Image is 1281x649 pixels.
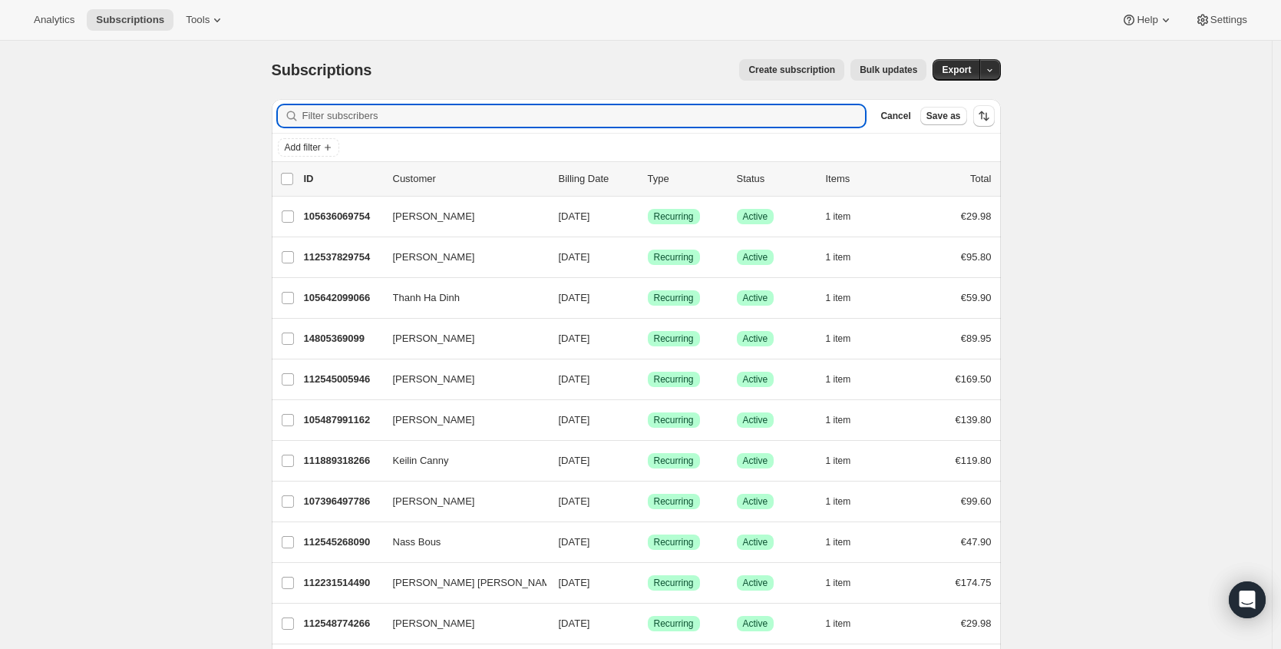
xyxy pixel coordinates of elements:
span: Recurring [654,618,694,630]
span: €99.60 [961,495,992,507]
button: 1 item [826,491,868,512]
button: [PERSON_NAME] [384,245,537,270]
button: Help [1112,9,1182,31]
p: 107396497786 [304,494,381,509]
span: €95.80 [961,251,992,263]
p: 111889318266 [304,453,381,469]
span: €29.98 [961,210,992,222]
span: Export [942,64,971,76]
button: Bulk updates [850,59,926,81]
span: Recurring [654,495,694,508]
input: Filter subscribers [302,105,866,127]
span: Subscriptions [96,14,164,26]
button: 1 item [826,409,868,431]
span: 1 item [826,210,851,223]
p: 112231514490 [304,575,381,591]
p: 112548774266 [304,616,381,631]
span: Thanh Ha Dinh [393,290,460,306]
span: Nass Bous [393,535,441,550]
div: 112545268090Nass Bous[DATE]SuccessRecurringSuccessActive1 item€47.90 [304,531,992,553]
button: 1 item [826,531,868,553]
span: €174.75 [956,577,992,588]
span: Recurring [654,251,694,263]
span: 1 item [826,373,851,386]
span: €119.80 [956,455,992,466]
span: [DATE] [559,251,590,263]
span: [DATE] [559,414,590,425]
button: Add filter [278,138,339,157]
span: [PERSON_NAME] [393,494,475,509]
button: [PERSON_NAME] [384,367,537,392]
span: [PERSON_NAME] [393,616,475,631]
div: 112231514490[PERSON_NAME] [PERSON_NAME][DATE]SuccessRecurringSuccessActive1 item€174.75 [304,572,992,594]
button: [PERSON_NAME] [384,489,537,514]
span: [PERSON_NAME] [PERSON_NAME] [393,575,560,591]
div: 111889318266Keilin Canny[DATE]SuccessRecurringSuccessActive1 item€119.80 [304,450,992,472]
span: Active [743,618,768,630]
span: 1 item [826,414,851,426]
span: [DATE] [559,577,590,588]
p: 105636069754 [304,209,381,224]
button: 1 item [826,369,868,390]
span: Active [743,414,768,426]
button: 1 item [826,450,868,472]
button: [PERSON_NAME] [384,326,537,351]
button: 1 item [826,206,868,227]
button: Thanh Ha Dinh [384,286,537,310]
div: 105642099066Thanh Ha Dinh[DATE]SuccessRecurringSuccessActive1 item€59.90 [304,287,992,309]
span: Subscriptions [272,61,372,78]
button: [PERSON_NAME] [384,408,537,432]
button: Tools [177,9,234,31]
span: Recurring [654,292,694,304]
span: Settings [1210,14,1247,26]
span: 1 item [826,292,851,304]
p: 112545005946 [304,372,381,387]
span: [DATE] [559,292,590,303]
span: Recurring [654,455,694,467]
div: Items [826,171,903,187]
p: 112545268090 [304,535,381,550]
button: Settings [1186,9,1256,31]
span: [DATE] [559,618,590,629]
div: 14805369099[PERSON_NAME][DATE]SuccessRecurringSuccessActive1 item€89.95 [304,328,992,349]
span: Create subscription [748,64,835,76]
button: Cancel [874,107,916,125]
p: ID [304,171,381,187]
button: 1 item [826,613,868,634]
span: Help [1137,14,1157,26]
button: 1 item [826,287,868,309]
span: Recurring [654,577,694,589]
p: Status [737,171,814,187]
button: Nass Bous [384,530,537,555]
button: 1 item [826,247,868,268]
p: 105642099066 [304,290,381,306]
div: 107396497786[PERSON_NAME][DATE]SuccessRecurringSuccessActive1 item€99.60 [304,491,992,512]
div: 112548774266[PERSON_NAME][DATE]SuccessRecurringSuccessActive1 item€29.98 [304,613,992,634]
span: Save as [926,110,961,122]
span: €47.90 [961,536,992,548]
div: 105487991162[PERSON_NAME][DATE]SuccessRecurringSuccessActive1 item€139.80 [304,409,992,431]
button: Save as [920,107,967,125]
span: Active [743,455,768,467]
button: [PERSON_NAME] [PERSON_NAME] [384,571,537,595]
button: Create subscription [739,59,844,81]
span: Active [743,251,768,263]
span: Active [743,495,768,508]
button: Export [933,59,980,81]
span: 1 item [826,495,851,508]
span: Tools [186,14,210,26]
p: Total [970,171,991,187]
span: [PERSON_NAME] [393,412,475,428]
span: [DATE] [559,455,590,466]
span: Active [743,536,768,548]
span: [DATE] [559,333,590,344]
button: Subscriptions [87,9,173,31]
div: Open Intercom Messenger [1229,581,1266,618]
span: Active [743,373,768,386]
div: Type [648,171,725,187]
button: [PERSON_NAME] [384,611,537,636]
span: Cancel [880,110,910,122]
span: Add filter [285,141,321,154]
span: 1 item [826,536,851,548]
span: [PERSON_NAME] [393,331,475,346]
